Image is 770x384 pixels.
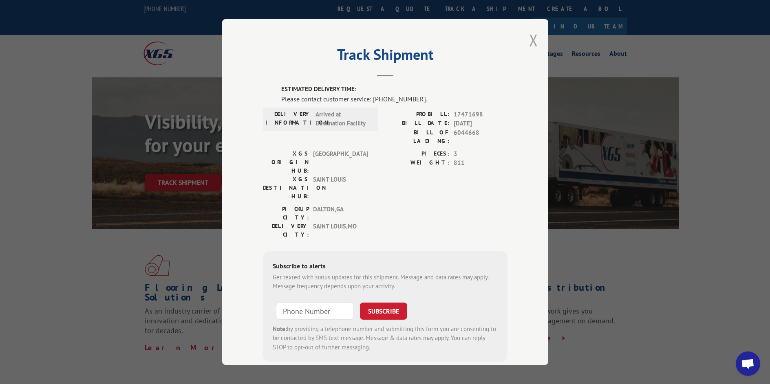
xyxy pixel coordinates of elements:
[281,85,507,94] label: ESTIMATED DELIVERY TIME:
[385,158,450,168] label: WEIGHT:
[385,110,450,119] label: PROBILL:
[263,149,309,175] label: XGS ORIGIN HUB:
[281,94,507,104] div: Please contact customer service: [PHONE_NUMBER].
[313,175,368,201] span: SAINT LOUIS
[263,205,309,222] label: PICKUP CITY:
[273,325,498,352] div: by providing a telephone number and submitting this form you are consenting to be contacted by SM...
[273,273,498,291] div: Get texted with status updates for this shipment. Message and data rates may apply. Message frequ...
[529,29,538,51] button: Close modal
[454,158,507,168] span: 811
[265,110,311,128] label: DELIVERY INFORMATION:
[313,205,368,222] span: DALTON , GA
[385,149,450,159] label: PIECES:
[276,303,353,320] input: Phone Number
[454,128,507,145] span: 6044668
[313,149,368,175] span: [GEOGRAPHIC_DATA]
[454,149,507,159] span: 3
[313,222,368,239] span: SAINT LOUIS , MO
[385,128,450,145] label: BILL OF LADING:
[360,303,407,320] button: SUBSCRIBE
[454,110,507,119] span: 17471698
[263,222,309,239] label: DELIVERY CITY:
[263,175,309,201] label: XGS DESTINATION HUB:
[273,325,287,333] strong: Note:
[316,110,371,128] span: Arrived at Destination Facility
[263,49,507,64] h2: Track Shipment
[273,261,498,273] div: Subscribe to alerts
[385,119,450,128] label: BILL DATE:
[736,351,760,376] div: Open chat
[454,119,507,128] span: [DATE]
